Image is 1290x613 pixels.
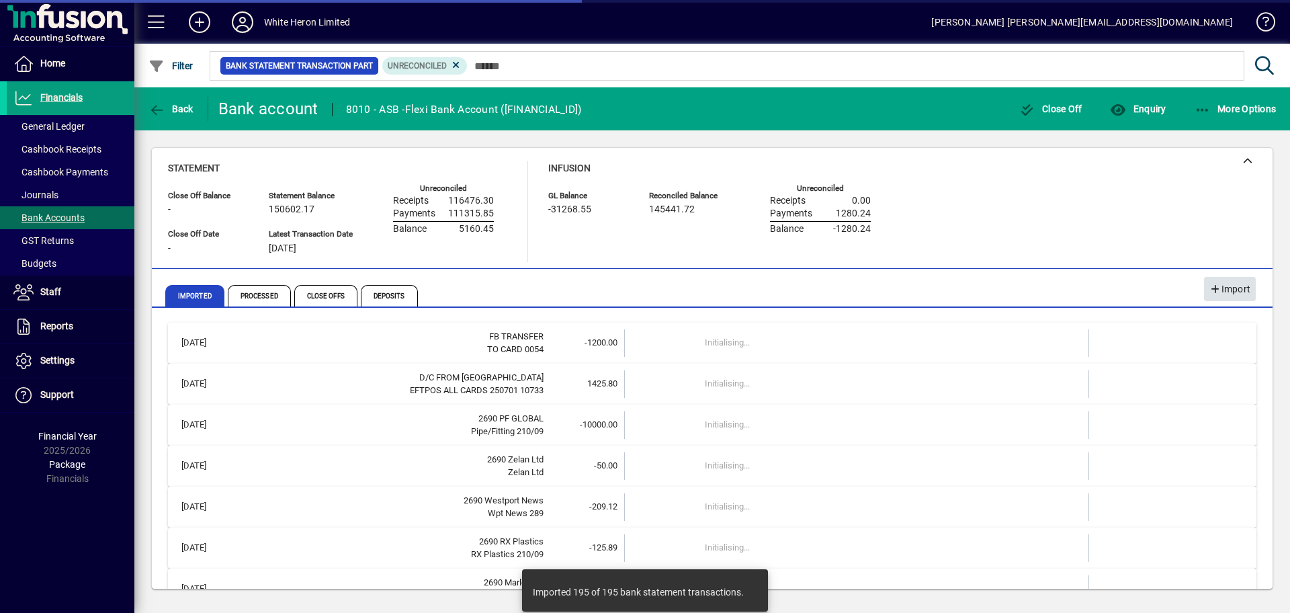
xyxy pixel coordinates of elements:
[168,364,1256,405] mat-expansion-panel-header: [DATE]D/C FROM [GEOGRAPHIC_DATA]EFTPOS ALL CARDS 250701 107331425.80Initialising...
[264,11,350,33] div: White Heron Limited
[585,337,617,348] span: -1200.00
[797,184,844,193] label: Unreconciled
[7,252,134,275] a: Budgets
[1110,104,1166,114] span: Enquiry
[361,285,418,306] span: Deposits
[1019,104,1082,114] span: Close Off
[238,535,544,548] div: 2690 RX Plastics
[7,138,134,161] a: Cashbook Receipts
[448,196,494,206] span: 116476.30
[649,204,695,215] span: 145441.72
[1107,97,1169,121] button: Enquiry
[238,371,544,384] div: D/C FROM WINDCAVE
[770,196,806,206] span: Receipts
[148,60,193,71] span: Filter
[238,343,544,356] div: TO CARD 0054
[238,494,544,507] div: 2690 Westport News
[548,192,629,200] span: GL Balance
[1016,97,1086,121] button: Close Off
[388,61,447,71] span: Unreconciled
[40,286,61,297] span: Staff
[770,224,804,235] span: Balance
[7,161,134,183] a: Cashbook Payments
[226,59,373,73] span: Bank Statement Transaction Part
[168,528,1256,569] mat-expansion-panel-header: [DATE]2690 RX PlasticsRX Plastics 210/09-125.89Initialising...
[13,190,58,200] span: Journals
[382,57,468,75] mat-chip: Reconciliation Status: Unreconciled
[705,370,1010,398] td: Initialising...
[420,184,467,193] label: Unreconciled
[13,212,85,223] span: Bank Accounts
[1246,3,1273,46] a: Knowledge Base
[238,548,544,561] div: RX Plastics 210/09
[7,115,134,138] a: General Ledger
[218,98,318,120] div: Bank account
[40,58,65,69] span: Home
[238,576,544,589] div: 2690 Marley NZ
[269,192,353,200] span: Statement Balance
[168,487,1256,528] mat-expansion-panel-header: [DATE]2690 Westport NewsWpt News 289-209.12Initialising...
[221,10,264,34] button: Profile
[238,453,544,466] div: 2690 Zelan Ltd
[40,321,73,331] span: Reports
[1195,104,1277,114] span: More Options
[168,243,171,254] span: -
[7,229,134,252] a: GST Returns
[931,11,1233,33] div: [PERSON_NAME] [PERSON_NAME][EMAIL_ADDRESS][DOMAIN_NAME]
[175,411,238,439] td: [DATE]
[7,344,134,378] a: Settings
[770,208,812,219] span: Payments
[7,378,134,412] a: Support
[134,97,208,121] app-page-header-button: Back
[165,285,224,306] span: Imported
[38,431,97,442] span: Financial Year
[175,534,238,562] td: [DATE]
[238,425,544,438] div: Pipe/Fitting 210/09
[13,235,74,246] span: GST Returns
[13,144,101,155] span: Cashbook Receipts
[13,121,85,132] span: General Ledger
[145,54,197,78] button: Filter
[269,243,296,254] span: [DATE]
[238,466,544,479] div: Zelan Ltd
[238,507,544,520] div: Wpt News
[168,446,1256,487] mat-expansion-panel-header: [DATE]2690 Zelan LtdZelan Ltd-50.00Initialising...
[7,183,134,206] a: Journals
[393,224,427,235] span: Balance
[705,329,1010,357] td: Initialising...
[589,501,617,512] span: -209.12
[7,310,134,343] a: Reports
[13,258,56,269] span: Budgets
[175,493,238,521] td: [DATE]
[705,411,1010,439] td: Initialising...
[238,330,544,343] div: FB TRANSFER
[7,206,134,229] a: Bank Accounts
[393,196,429,206] span: Receipts
[168,204,171,215] span: -
[852,196,871,206] span: 0.00
[1191,97,1280,121] button: More Options
[49,459,85,470] span: Package
[705,493,1010,521] td: Initialising...
[178,10,221,34] button: Add
[40,92,83,103] span: Financials
[589,542,617,553] span: -125.89
[7,276,134,309] a: Staff
[533,585,744,599] div: Imported 195 of 195 bank statement transactions.
[228,285,291,306] span: Processed
[836,208,871,219] span: 1280.24
[175,370,238,398] td: [DATE]
[168,192,249,200] span: Close Off Balance
[238,412,544,425] div: 2690 PF GLOBAL
[40,389,74,400] span: Support
[580,419,617,430] span: -10000.00
[168,230,249,239] span: Close Off Date
[548,204,591,215] span: -31268.55
[594,460,617,471] span: -50.00
[269,230,353,239] span: Latest Transaction Date
[168,323,1256,364] mat-expansion-panel-header: [DATE]FB TRANSFERTO CARD 0054-1200.00Initialising...
[294,285,357,306] span: Close Offs
[1209,278,1250,300] span: Import
[145,97,197,121] button: Back
[175,329,238,357] td: [DATE]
